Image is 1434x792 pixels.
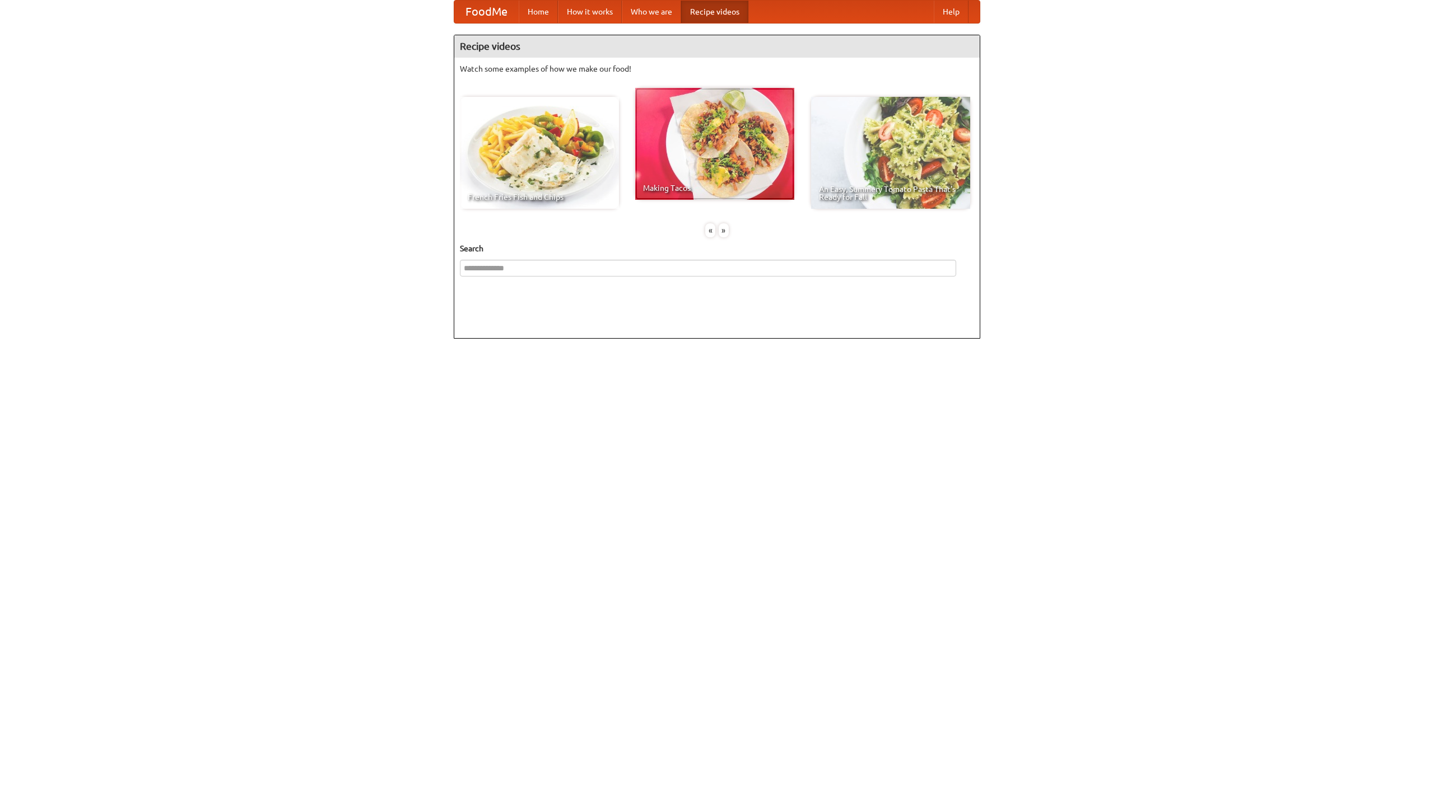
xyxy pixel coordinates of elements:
[719,223,729,237] div: »
[519,1,558,23] a: Home
[454,35,980,58] h4: Recipe videos
[454,1,519,23] a: FoodMe
[934,1,969,23] a: Help
[681,1,748,23] a: Recipe videos
[468,193,611,201] span: French Fries Fish and Chips
[635,88,794,200] a: Making Tacos
[460,243,974,254] h5: Search
[558,1,622,23] a: How it works
[622,1,681,23] a: Who we are
[811,97,970,209] a: An Easy, Summery Tomato Pasta That's Ready for Fall
[460,63,974,74] p: Watch some examples of how we make our food!
[705,223,715,237] div: «
[643,184,786,192] span: Making Tacos
[460,97,619,209] a: French Fries Fish and Chips
[819,185,962,201] span: An Easy, Summery Tomato Pasta That's Ready for Fall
